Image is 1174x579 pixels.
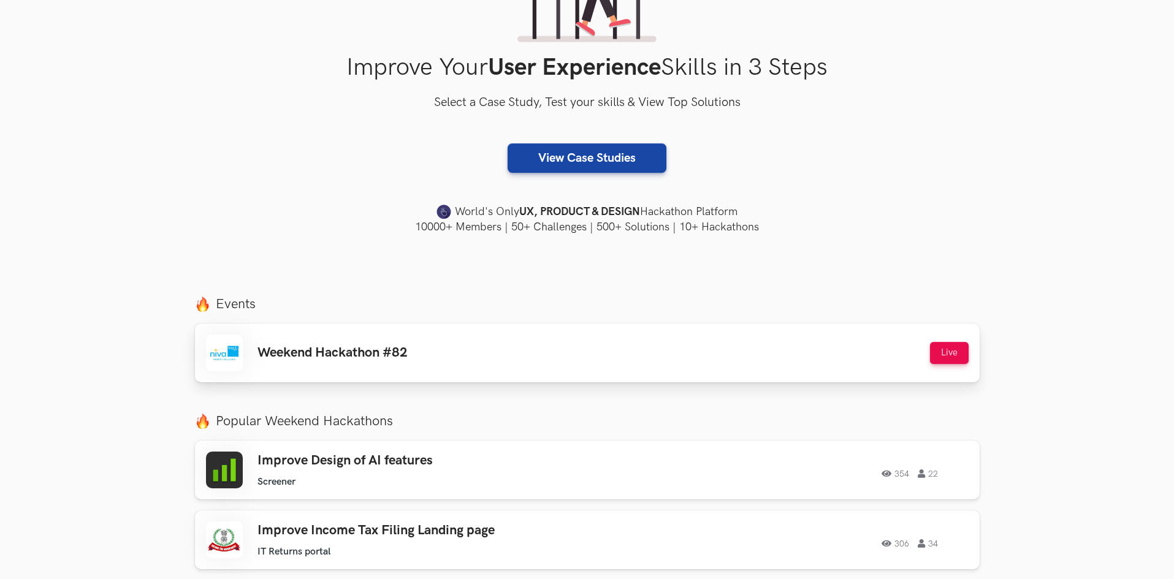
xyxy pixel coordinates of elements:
a: Improve Income Tax Filing Landing page IT Returns portal 306 34 [195,510,980,569]
span: 22 [918,469,938,478]
h3: Select a Case Study, Test your skills & View Top Solutions [195,93,980,113]
img: fire.png [195,414,210,429]
h4: 10000+ Members | 50+ Challenges | 500+ Solutions | 10+ Hackathons [195,219,980,235]
h3: Improve Design of AI features [257,453,606,469]
h4: World's Only Hackathon Platform [195,203,980,221]
span: 34 [918,539,938,548]
span: 354 [882,469,909,478]
span: 306 [882,539,909,548]
button: Live [930,342,969,364]
h3: Improve Income Tax Filing Landing page [257,523,606,539]
img: fire.png [195,297,210,312]
a: Weekend Hackathon #82 Live [195,324,980,382]
h1: Improve Your Skills in 3 Steps [195,53,980,82]
strong: User Experience [488,53,661,82]
label: Events [195,296,980,312]
a: View Case Studies [508,143,666,173]
strong: UX, PRODUCT & DESIGN [519,203,640,221]
label: Popular Weekend Hackathons [195,413,980,430]
a: Improve Design of AI features Screener 354 22 [195,441,980,499]
li: IT Returns portal [257,546,330,558]
li: Screener [257,476,295,488]
h3: Weekend Hackathon #82 [257,345,408,361]
img: uxhack-favicon-image.png [436,204,451,220]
